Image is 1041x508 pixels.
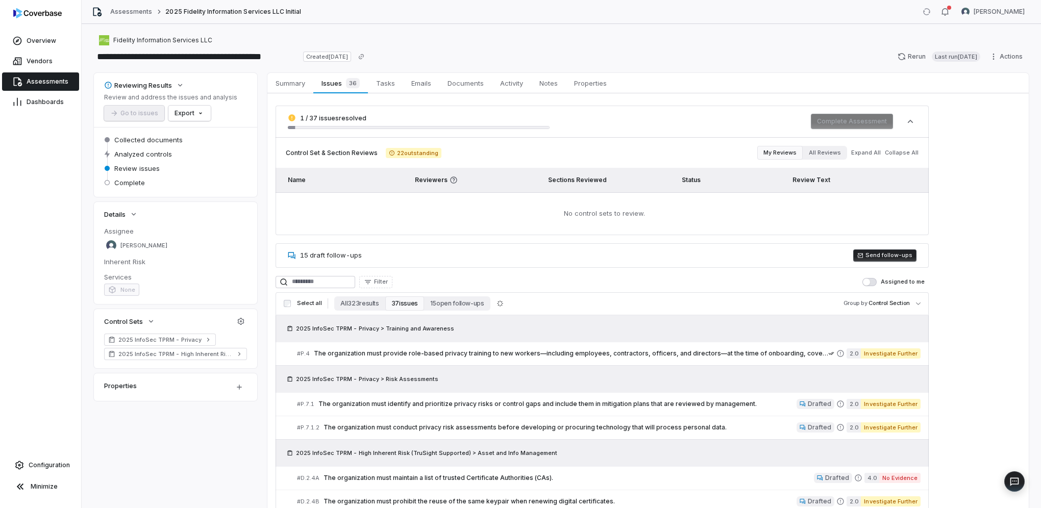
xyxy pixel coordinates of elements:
[386,148,441,158] span: 22 outstanding
[297,393,921,416] a: #P.7.1The organization must identify and prioritize privacy risks or control gaps and include the...
[104,317,143,326] span: Control Sets
[324,474,814,482] span: The organization must maintain a list of trusted Certificate Authorities (CAs).
[334,296,385,311] button: All 323 results
[407,77,435,90] span: Emails
[114,135,183,144] span: Collected documents
[271,77,309,90] span: Summary
[300,251,362,259] span: 15 draft follow-ups
[27,37,56,45] span: Overview
[443,77,488,90] span: Documents
[318,400,797,408] span: The organization must identify and prioritize privacy risks or control gaps and include them in m...
[864,473,879,483] span: 4.0
[104,81,172,90] div: Reviewing Results
[104,210,126,219] span: Details
[317,76,363,90] span: Issues
[303,52,351,62] span: Created [DATE]
[324,497,797,505] span: The organization must prohibit the reuse of the same keypair when renewing digital certificates.
[276,192,929,235] td: No control sets to review.
[2,72,79,91] a: Assessments
[853,249,916,262] button: Send follow-ups
[955,4,1031,19] button: Madison Hull avatar[PERSON_NAME]
[359,276,392,288] button: Filter
[932,52,980,62] span: Last run [DATE]
[297,467,921,490] a: #D.2.4AThe organization must maintain a list of trusted Certificate Authorities (CAs).Drafted4.0N...
[324,423,797,431] span: The organization must conduct privacy risk assessments before developing or procuring technology ...
[27,57,53,65] span: Vendors
[374,278,388,286] span: Filter
[4,456,77,474] a: Configuration
[104,257,247,266] dt: Inherent Risk
[297,424,319,431] span: # P.7.1.2
[297,400,314,408] span: # P.7.1
[882,144,922,162] button: Collapse All
[535,77,562,90] span: Notes
[113,36,212,44] span: Fidelity Information Services LLC
[297,342,921,365] a: #P.4The organization must provide role-based privacy training to new workers—including employees,...
[314,349,828,358] span: The organization must provide role-based privacy training to new workers—including employees, con...
[415,176,536,184] span: Reviewers
[352,47,370,66] button: Copy link
[300,114,366,122] span: 1 / 37 issues resolved
[27,78,68,86] span: Assessments
[986,49,1029,64] button: Actions
[862,278,925,286] label: Assigned to me
[2,93,79,111] a: Dashboards
[861,348,921,359] span: Investigate Further
[385,296,424,311] button: 37 issues
[104,348,247,360] a: 2025 InfoSec TPRM - High Inherent Risk (TruSight Supported)
[120,242,167,249] span: [PERSON_NAME]
[496,77,527,90] span: Activity
[879,473,921,483] span: No Evidence
[114,178,145,187] span: Complete
[118,336,202,344] span: 2025 InfoSec TPRM - Privacy
[296,375,438,383] span: 2025 InfoSec TPRM - Privacy > Risk Assessments
[165,8,301,16] span: 2025 Fidelity Information Services LLC Initial
[4,476,77,497] button: Minimize
[792,176,830,184] span: Review Text
[296,449,557,457] span: 2025 InfoSec TPRM - High Inherent Risk (TruSight Supported) > Asset and Info Management
[297,350,310,358] span: # P.4
[110,8,152,16] a: Assessments
[96,31,215,49] button: https://fisglobal.com/Fidelity Information Services LLC
[861,496,921,506] span: Investigate Further
[2,52,79,70] a: Vendors
[848,144,884,162] button: Expand All
[847,399,861,409] span: 2.0
[104,226,247,236] dt: Assignee
[757,146,803,160] button: My Reviews
[297,474,319,482] span: # D.2.4A
[682,176,701,184] span: Status
[106,240,116,250] img: Madison Hull avatar
[844,299,867,307] span: Group by
[101,312,158,331] button: Control Sets
[286,149,378,157] span: Control Set & Section Reviews
[847,496,861,506] span: 2.0
[104,272,247,282] dt: Services
[104,334,216,346] a: 2025 InfoSec TPRM - Privacy
[424,296,490,311] button: 15 open follow-ups
[891,49,986,64] button: RerunLast run[DATE]
[346,78,360,88] span: 36
[31,482,58,491] span: Minimize
[27,98,64,106] span: Dashboards
[284,300,291,307] input: Select all
[296,324,454,333] span: 2025 InfoSec TPRM - Privacy > Training and Awareness
[101,205,141,223] button: Details
[570,77,611,90] span: Properties
[961,8,970,16] img: Madison Hull avatar
[29,461,70,469] span: Configuration
[114,149,172,159] span: Analyzed controls
[847,422,861,433] span: 2.0
[372,77,399,90] span: Tasks
[297,299,321,307] span: Select all
[808,497,831,505] span: Drafted
[757,146,847,160] div: Review filter
[2,32,79,50] a: Overview
[847,348,861,359] span: 2.0
[808,400,831,408] span: Drafted
[861,422,921,433] span: Investigate Further
[168,106,211,121] button: Export
[861,399,921,409] span: Investigate Further
[825,474,849,482] span: Drafted
[114,164,160,173] span: Review issues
